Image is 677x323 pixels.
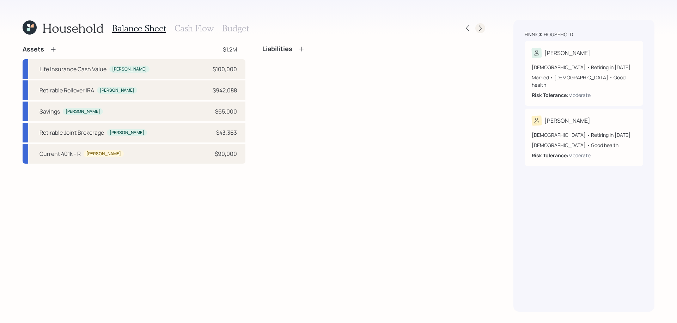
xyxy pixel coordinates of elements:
div: Life Insurance Cash Value [39,65,106,73]
h1: Household [42,20,104,36]
div: $43,363 [216,128,237,137]
h3: Cash Flow [175,23,214,33]
div: [PERSON_NAME] [112,66,147,72]
h4: Liabilities [262,45,292,53]
div: Married • [DEMOGRAPHIC_DATA] • Good health [532,74,636,89]
div: Savings [39,107,60,116]
div: Current 401k - R [39,150,81,158]
div: Retirable Rollover IRA [39,86,94,95]
div: $1.2M [223,45,237,54]
div: $942,088 [213,86,237,95]
div: [PERSON_NAME] [544,116,590,125]
div: $100,000 [213,65,237,73]
div: Moderate [568,152,591,159]
div: $90,000 [215,150,237,158]
div: [DEMOGRAPHIC_DATA] • Retiring in [DATE] [532,63,636,71]
div: [PERSON_NAME] [100,87,134,93]
div: [PERSON_NAME] [544,49,590,57]
b: Risk Tolerance: [532,92,568,98]
div: [PERSON_NAME] [86,151,121,157]
div: Finnick household [525,31,573,38]
h3: Budget [222,23,249,33]
div: [DEMOGRAPHIC_DATA] • Good health [532,141,636,149]
h4: Assets [23,45,44,53]
div: $65,000 [215,107,237,116]
div: Retirable Joint Brokerage [39,128,104,137]
div: [PERSON_NAME] [66,109,100,115]
h3: Balance Sheet [112,23,166,33]
div: Moderate [568,91,591,99]
div: [PERSON_NAME] [110,130,144,136]
b: Risk Tolerance: [532,152,568,159]
div: [DEMOGRAPHIC_DATA] • Retiring in [DATE] [532,131,636,139]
